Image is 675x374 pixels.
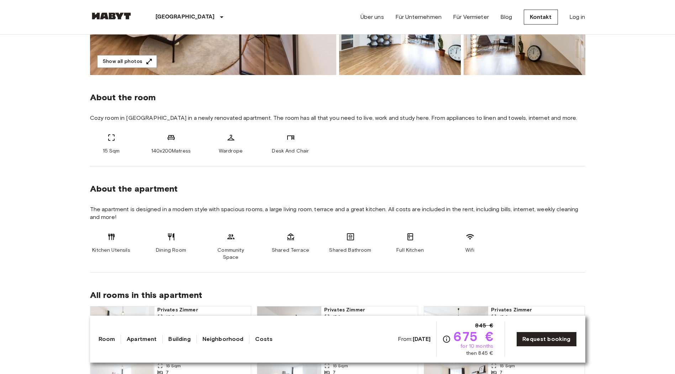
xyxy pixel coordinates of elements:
[90,12,133,20] img: Habyt
[156,247,186,254] span: Dining Room
[272,247,309,254] span: Shared Terrace
[424,306,585,349] a: Marketing picture of unit DE-01-018-001-07HPrevious imagePrevious imagePrivates Zimmer15 Sqm72nd ...
[257,306,418,349] a: Marketing picture of unit DE-01-018-001-06HPrevious imagePrevious imagePrivates Zimmer15 Sqm72nd ...
[90,306,154,349] img: Marketing picture of unit DE-01-018-001-04H
[396,247,424,254] span: Full Kitchen
[395,13,442,21] a: Für Unternehmen
[103,148,120,155] span: 15 Sqm
[442,335,451,343] svg: Check cost overview for full price breakdown. Please note that discounts apply to new joiners onl...
[166,314,182,320] span: 10 Sqm
[424,306,488,349] img: Marketing picture of unit DE-01-018-001-07H
[219,148,243,155] span: Wardrope
[360,13,384,21] a: Über uns
[500,363,515,369] span: 15 Sqm
[500,13,512,21] a: Blog
[155,13,215,21] p: [GEOGRAPHIC_DATA]
[491,306,582,314] span: Privates Zimmer
[516,332,576,347] a: Request booking
[454,330,493,343] span: 675 €
[202,335,244,343] a: Neighborhood
[90,306,251,349] a: Marketing picture of unit DE-01-018-001-04HPrevious imagePrevious imagePrivates Zimmer10 Sqm72nd ...
[569,13,585,21] a: Log in
[524,10,558,25] a: Kontakt
[90,183,178,194] span: About the apartment
[398,335,431,343] span: From:
[168,335,190,343] a: Building
[465,247,474,254] span: Wifi
[257,306,321,349] img: Marketing picture of unit DE-01-018-001-06H
[97,55,157,68] button: Show all photos
[157,306,248,314] span: Privates Zimmer
[92,247,130,254] span: Kitchen Utensils
[324,306,415,314] span: Privates Zimmer
[99,335,115,343] a: Room
[460,343,493,350] span: for 10 months
[210,247,252,261] span: Community Space
[90,205,585,221] span: The apartment is designed in a modern style with spacious rooms, a large living room, terrace and...
[413,336,431,342] b: [DATE]
[90,92,585,103] span: About the room
[329,247,371,254] span: Shared Bathroom
[127,335,157,343] a: Apartment
[500,314,515,320] span: 15 Sqm
[272,148,309,155] span: Desk And Chair
[166,363,181,369] span: 15 Sqm
[333,363,348,369] span: 15 Sqm
[475,321,493,330] span: 845 €
[255,335,273,343] a: Costs
[90,290,585,300] span: All rooms in this apartment
[466,350,494,357] span: then 845 €
[151,148,191,155] span: 140x200Matress
[90,114,585,122] span: Cozy room in [GEOGRAPHIC_DATA] in a newly renovated apartment. The room has all that you need to ...
[333,314,348,320] span: 15 Sqm
[453,13,489,21] a: Für Vermieter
